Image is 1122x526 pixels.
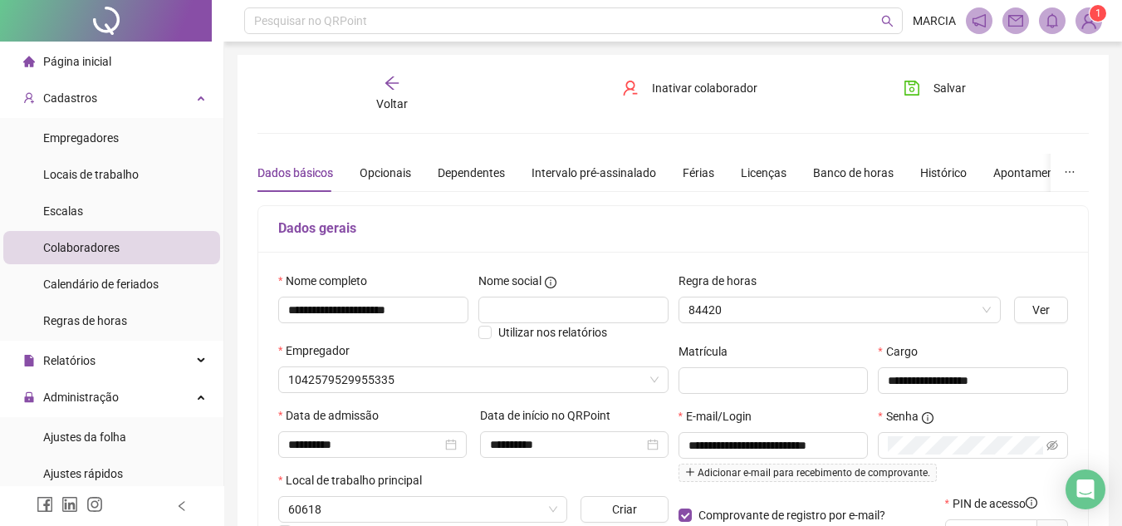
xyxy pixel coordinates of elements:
[904,80,920,96] span: save
[953,494,1037,513] span: PIN de acesso
[1090,5,1106,22] sup: Atualize o seu contato no menu Meus Dados
[43,131,119,145] span: Empregadores
[679,464,937,482] span: Adicionar e-mail para recebimento de comprovante.
[23,391,35,403] span: lock
[288,367,659,392] span: 1042579529955335
[498,326,607,339] span: Utilizar nos relatórios
[478,272,541,290] span: Nome social
[545,277,556,288] span: info-circle
[480,406,621,425] label: Data de início no QRPoint
[922,412,933,424] span: info-circle
[23,92,35,104] span: user-add
[23,355,35,366] span: file
[23,56,35,67] span: home
[43,354,96,367] span: Relatórios
[1064,166,1075,178] span: ellipsis
[1046,440,1058,451] span: eye-invisible
[1095,7,1101,19] span: 1
[278,219,1068,238] h5: Dados gerais
[891,75,978,101] button: Salvar
[920,164,967,182] div: Histórico
[993,164,1071,182] div: Apontamentos
[288,497,557,522] span: 60618
[972,13,987,28] span: notification
[61,496,78,513] span: linkedin
[683,164,714,182] div: Férias
[43,168,139,181] span: Locais de trabalho
[1026,497,1037,509] span: info-circle
[679,272,767,290] label: Regra de horas
[1076,8,1101,33] img: 94789
[652,79,757,97] span: Inativar colaborador
[612,500,637,519] span: Criar
[933,79,966,97] span: Salvar
[43,241,120,254] span: Colaboradores
[257,164,333,182] div: Dados básicos
[376,97,408,111] span: Voltar
[1051,154,1089,192] button: ellipsis
[278,406,390,425] label: Data de admissão
[384,75,400,91] span: arrow-left
[43,430,126,444] span: Ajustes da folha
[86,496,103,513] span: instagram
[43,278,159,291] span: Calendário de feriados
[1066,469,1105,509] div: Open Intercom Messenger
[438,164,505,182] div: Dependentes
[1045,13,1060,28] span: bell
[360,164,411,182] div: Opcionais
[685,467,695,477] span: plus
[1008,13,1023,28] span: mail
[881,15,894,27] span: search
[43,314,127,327] span: Regras de horas
[679,342,738,361] label: Matrícula
[886,407,919,425] span: Senha
[176,500,188,512] span: left
[43,55,111,68] span: Página inicial
[43,391,119,404] span: Administração
[278,342,360,360] label: Empregador
[610,75,770,101] button: Inativar colaborador
[37,496,53,513] span: facebook
[1032,301,1050,319] span: Ver
[622,80,639,96] span: user-delete
[698,509,885,522] span: Comprovante de registro por e-mail?
[878,342,928,361] label: Cargo
[679,407,762,425] label: E-mail/Login
[43,91,97,105] span: Cadastros
[581,496,668,523] button: Criar
[43,204,83,218] span: Escalas
[532,164,656,182] div: Intervalo pré-assinalado
[688,297,992,322] span: 84420
[43,467,123,480] span: Ajustes rápidos
[813,164,894,182] div: Banco de horas
[913,12,956,30] span: MARCIA
[741,164,786,182] div: Licenças
[1014,297,1068,323] button: Ver
[278,272,378,290] label: Nome completo
[278,471,433,489] label: Local de trabalho principal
